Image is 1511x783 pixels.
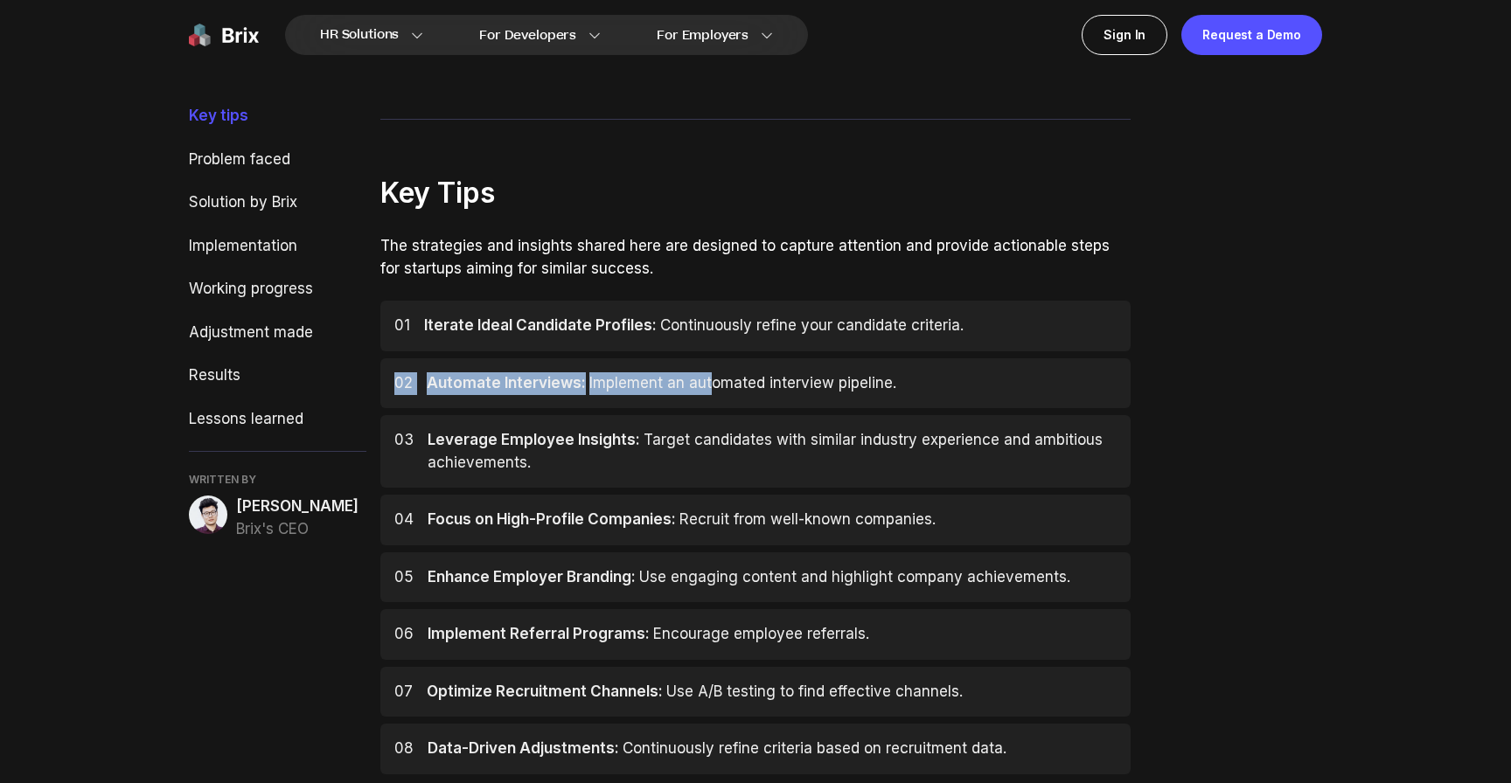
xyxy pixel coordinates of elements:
[189,495,227,534] img: alex
[428,625,650,642] span: Implement Referral Programs:
[623,739,1006,757] span: Continuously refine criteria based on recruitment data.
[189,191,366,214] div: Solution by Brix
[380,235,1132,280] p: The strategies and insights shared here are designed to capture attention and provide actionable ...
[428,510,676,528] span: Focus on High-Profile Companies:
[639,568,1070,586] span: Use engaging content and highlight company achievements.
[189,322,366,344] div: Adjustment made
[189,408,366,431] div: Lessons learned
[380,172,1132,214] h2: Key Tips
[657,26,749,45] span: For Employers
[189,364,366,387] div: Results
[394,509,414,531] span: 04
[394,738,414,760] span: 08
[394,372,413,395] span: 02
[428,431,1103,471] span: Target candidates with similar industry experience and ambitious achievements.
[428,431,640,448] span: Leverage Employee Insights:
[666,683,963,700] span: Use A/B testing to find effective channels.
[479,26,576,45] span: For Developers
[660,316,964,334] span: Continuously refine your candidate criteria.
[589,374,896,391] span: Implement an automated interview pipeline.
[679,510,936,528] span: Recruit from well-known companies.
[320,21,399,49] span: HR Solutions
[394,429,414,474] span: 03
[189,149,366,171] div: Problem faced
[189,235,366,258] div: Implementation
[189,278,366,301] div: Working progress
[427,374,586,391] span: Automate Interviews:
[394,566,414,589] span: 05
[424,316,657,334] span: Iterate Ideal Candidate Profiles:
[394,623,414,646] span: 06
[189,105,366,128] div: Key tips
[236,518,359,541] span: Brix's CEO
[428,568,636,586] span: Enhance Employer Branding:
[394,315,410,337] span: 01
[428,739,619,757] span: Data-Driven Adjustments:
[394,681,413,703] span: 07
[427,683,663,700] span: Optimize Recruitment Channels:
[1181,15,1322,55] a: Request a Demo
[1082,15,1167,55] a: Sign In
[236,495,359,518] span: [PERSON_NAME]
[653,625,869,642] span: Encourage employee referrals.
[189,473,366,487] span: WRITTEN BY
